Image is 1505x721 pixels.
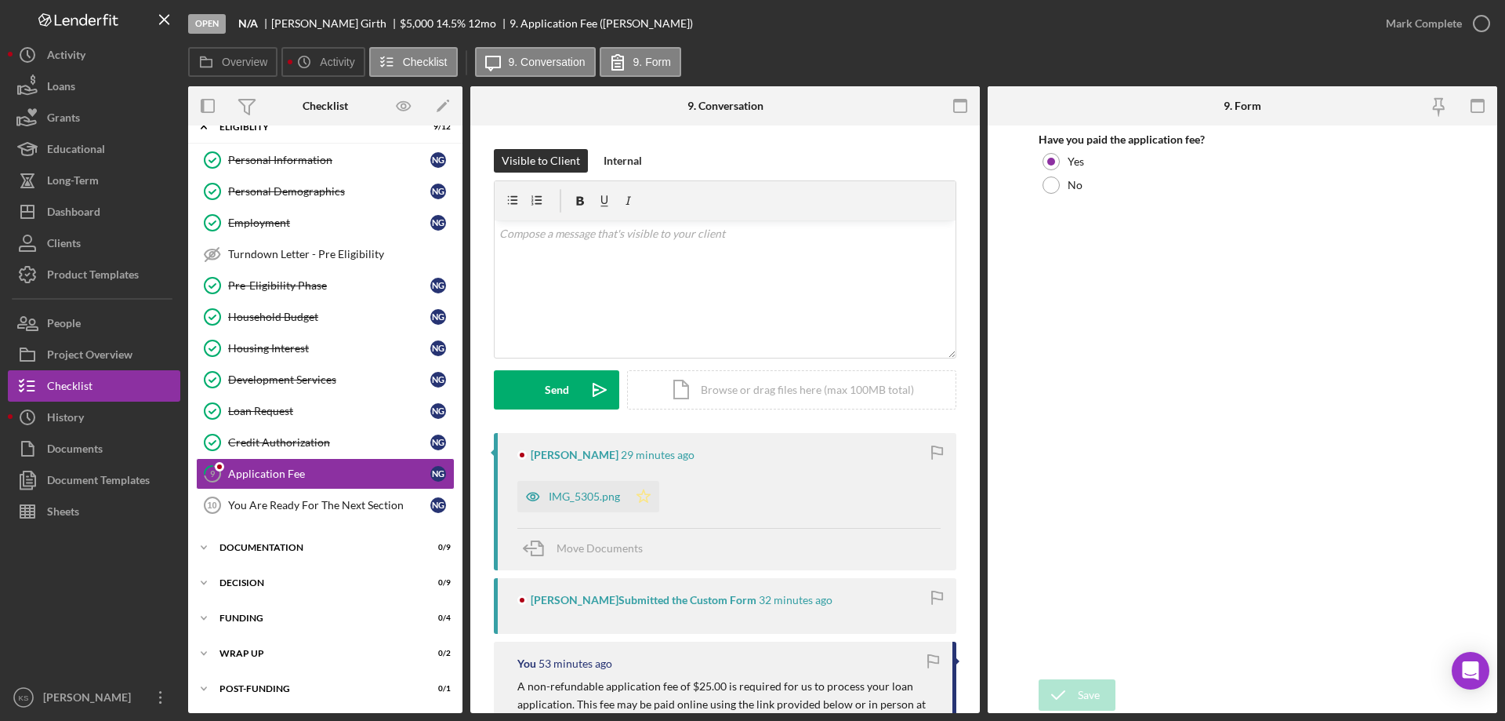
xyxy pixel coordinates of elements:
[47,370,92,406] div: Checklist
[1370,8,1497,39] button: Mark Complete
[759,594,832,606] time: 2025-10-15 14:02
[422,649,451,658] div: 0 / 2
[430,403,446,419] div: N G
[430,309,446,325] div: N G
[468,17,496,30] div: 12 mo
[39,682,141,717] div: [PERSON_NAME]
[196,395,455,427] a: Loan RequestNG
[228,468,430,480] div: Application Fee
[281,47,364,77] button: Activity
[196,427,455,458] a: Credit AuthorizationNG
[369,47,458,77] button: Checklist
[531,594,756,606] div: [PERSON_NAME] Submitted the Custom Form
[400,16,433,30] span: $5,000
[196,490,455,521] a: 10You Are Ready For The Next SectionNG
[403,56,448,68] label: Checklist
[228,279,430,292] div: Pre-Eligibility Phase
[228,217,430,229] div: Employment
[8,464,180,496] button: Document Templates
[219,122,412,132] div: Eligiblity
[430,340,446,356] div: N G
[47,496,79,531] div: Sheets
[502,149,580,173] div: Visible to Client
[47,133,105,169] div: Educational
[207,501,216,510] tspan: 10
[228,311,430,323] div: Household Budget
[219,649,412,658] div: Wrap up
[228,373,430,386] div: Development Services
[8,370,180,402] button: Checklist
[545,370,569,410] div: Send
[303,100,348,112] div: Checklist
[1068,155,1084,168] label: Yes
[430,497,446,513] div: N G
[8,102,180,133] button: Grants
[8,165,180,196] a: Long-Term
[531,449,618,461] div: [PERSON_NAME]
[596,149,650,173] button: Internal
[196,270,455,301] a: Pre-Eligibility PhaseNG
[8,39,180,71] button: Activity
[475,47,596,77] button: 9. Conversation
[47,39,85,75] div: Activity
[509,56,586,68] label: 9. Conversation
[1039,133,1446,146] div: Have you paid the application fee?
[8,496,180,527] button: Sheets
[228,499,430,512] div: You Are Ready For The Next Section
[510,17,693,30] div: 9. Application Fee ([PERSON_NAME])
[430,435,446,450] div: N G
[8,228,180,259] a: Clients
[430,372,446,388] div: N G
[430,466,446,482] div: N G
[196,144,455,176] a: Personal InformationNG
[47,308,81,343] div: People
[430,184,446,199] div: N G
[47,196,100,231] div: Dashboard
[228,342,430,355] div: Housing Interest
[8,402,180,433] button: History
[196,364,455,395] a: Development ServicesNG
[517,529,658,568] button: Move Documents
[47,228,81,263] div: Clients
[517,481,659,512] button: IMG_5305.png
[687,100,763,112] div: 9. Conversation
[8,196,180,228] a: Dashboard
[1452,652,1489,690] div: Open Intercom Messenger
[228,405,430,417] div: Loan Request
[422,684,451,694] div: 0 / 1
[1039,679,1115,711] button: Save
[210,468,216,479] tspan: 9
[557,541,643,555] span: Move Documents
[219,614,412,623] div: Funding
[422,543,451,552] div: 0 / 9
[8,308,180,339] a: People
[422,122,451,132] div: 9 / 12
[539,657,612,670] time: 2025-10-15 13:41
[604,149,642,173] div: Internal
[422,578,451,588] div: 0 / 9
[8,339,180,370] a: Project Overview
[196,333,455,364] a: Housing InterestNG
[219,543,412,552] div: Documentation
[47,339,132,374] div: Project Overview
[1068,179,1083,191] label: No
[633,56,671,68] label: 9. Form
[436,17,466,30] div: 14.5 %
[494,370,619,410] button: Send
[47,402,84,437] div: History
[422,614,451,623] div: 0 / 4
[219,578,412,588] div: Decision
[8,682,180,713] button: KS[PERSON_NAME]
[8,71,180,102] button: Loans
[219,684,412,694] div: Post-Funding
[549,490,620,503] div: IMG_5305.png
[8,433,180,464] button: Documents
[228,154,430,166] div: Personal Information
[228,185,430,198] div: Personal Demographics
